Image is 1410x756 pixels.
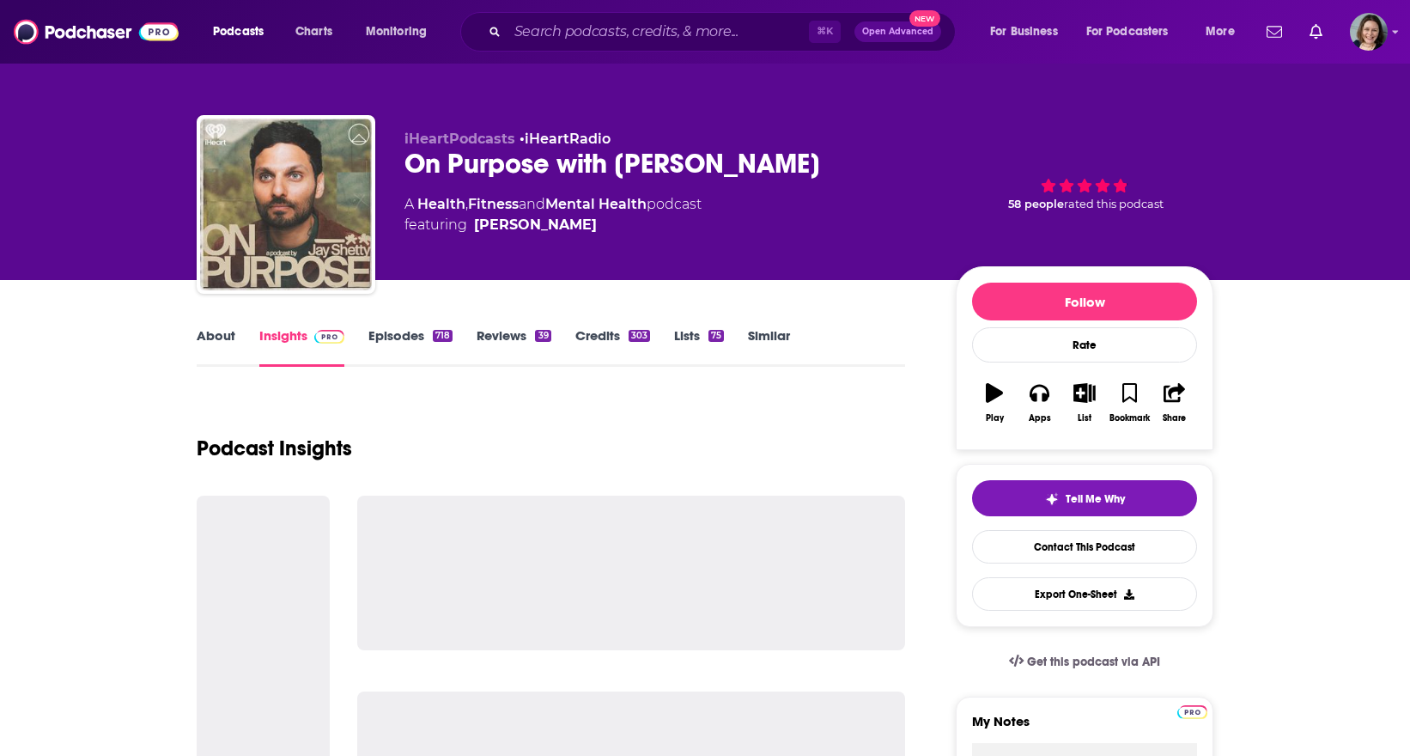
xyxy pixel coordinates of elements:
[477,12,972,52] div: Search podcasts, credits, & more...
[972,713,1197,743] label: My Notes
[986,413,1004,424] div: Play
[972,372,1017,434] button: Play
[477,327,550,367] a: Reviews39
[417,196,465,212] a: Health
[314,330,344,344] img: Podchaser Pro
[1177,705,1207,719] img: Podchaser Pro
[809,21,841,43] span: ⌘ K
[990,20,1058,44] span: For Business
[854,21,941,42] button: Open AdvancedNew
[465,196,468,212] span: ,
[519,196,545,212] span: and
[433,330,453,342] div: 718
[862,27,933,36] span: Open Advanced
[14,15,179,48] img: Podchaser - Follow, Share and Rate Podcasts
[1350,13,1388,51] img: User Profile
[1350,13,1388,51] button: Show profile menu
[708,330,724,342] div: 75
[1260,17,1289,46] a: Show notifications dropdown
[197,436,352,461] h1: Podcast Insights
[1066,492,1125,506] span: Tell Me Why
[1152,372,1197,434] button: Share
[1045,492,1059,506] img: tell me why sparkle
[1177,703,1207,719] a: Pro website
[404,194,702,235] div: A podcast
[295,20,332,44] span: Charts
[213,20,264,44] span: Podcasts
[995,641,1174,683] a: Get this podcast via API
[575,327,650,367] a: Credits303
[525,131,611,147] a: iHeartRadio
[507,18,809,46] input: Search podcasts, credits, & more...
[1206,20,1235,44] span: More
[1062,372,1107,434] button: List
[674,327,724,367] a: Lists75
[1109,413,1150,424] div: Bookmark
[1086,20,1169,44] span: For Podcasters
[972,283,1197,320] button: Follow
[1163,413,1186,424] div: Share
[1303,17,1329,46] a: Show notifications dropdown
[1027,655,1160,669] span: Get this podcast via API
[1064,198,1164,210] span: rated this podcast
[201,18,286,46] button: open menu
[1350,13,1388,51] span: Logged in as micglogovac
[520,131,611,147] span: •
[368,327,453,367] a: Episodes718
[1008,198,1064,210] span: 58 people
[629,330,650,342] div: 303
[748,327,790,367] a: Similar
[197,327,235,367] a: About
[1194,18,1256,46] button: open menu
[972,480,1197,516] button: tell me why sparkleTell Me Why
[545,196,647,212] a: Mental Health
[1017,372,1061,434] button: Apps
[535,330,550,342] div: 39
[1107,372,1152,434] button: Bookmark
[956,131,1213,237] div: 58 peoplerated this podcast
[404,215,702,235] span: featuring
[972,530,1197,564] a: Contact This Podcast
[366,20,427,44] span: Monitoring
[1078,413,1091,424] div: List
[972,577,1197,611] button: Export One-Sheet
[978,18,1079,46] button: open menu
[1029,413,1051,424] div: Apps
[1075,18,1194,46] button: open menu
[354,18,449,46] button: open menu
[468,196,519,212] a: Fitness
[404,131,515,147] span: iHeartPodcasts
[284,18,343,46] a: Charts
[474,215,597,235] a: [PERSON_NAME]
[909,10,940,27] span: New
[200,119,372,290] img: On Purpose with Jay Shetty
[972,327,1197,363] div: Rate
[259,327,344,367] a: InsightsPodchaser Pro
